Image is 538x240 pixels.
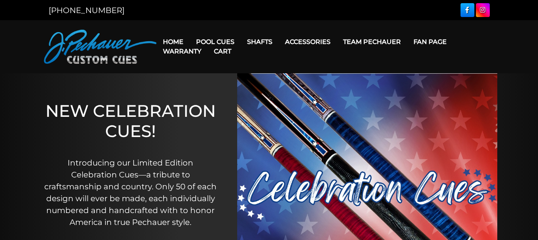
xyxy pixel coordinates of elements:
[49,6,125,15] a: [PHONE_NUMBER]
[157,32,190,52] a: Home
[279,32,337,52] a: Accessories
[44,30,157,64] img: Pechauer Custom Cues
[44,157,217,228] p: Introducing our Limited Edition Celebration Cues—a tribute to craftsmanship and country. Only 50 ...
[208,41,238,61] a: Cart
[407,32,453,52] a: Fan Page
[190,32,241,52] a: Pool Cues
[337,32,407,52] a: Team Pechauer
[157,41,208,61] a: Warranty
[241,32,279,52] a: Shafts
[44,101,217,146] h1: NEW CELEBRATION CUES!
